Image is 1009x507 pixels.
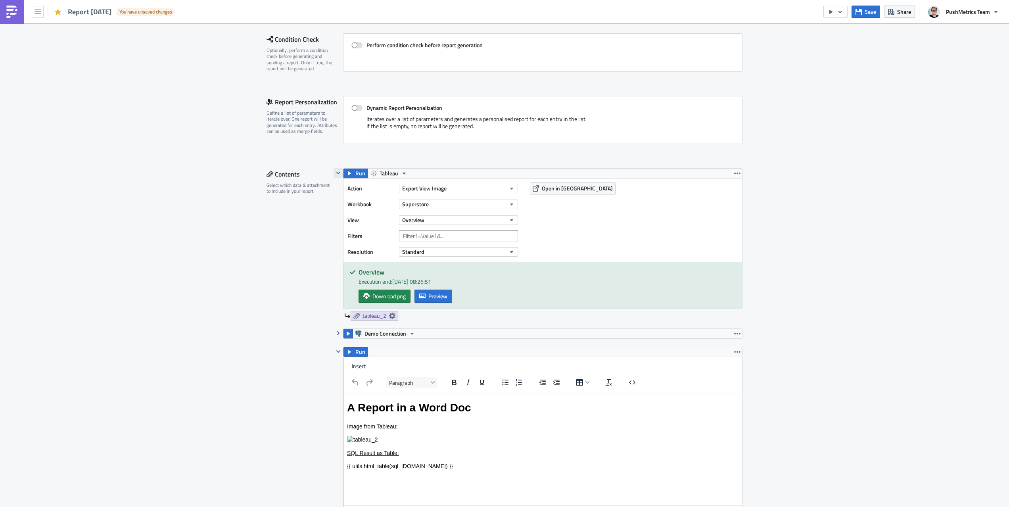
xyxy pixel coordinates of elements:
[402,248,424,256] span: Standard
[402,216,424,224] span: Overview
[334,347,343,356] button: Hide content
[386,377,437,388] button: Blocks
[347,214,395,226] label: View
[573,377,592,388] button: Table
[359,290,411,303] a: Download png
[461,377,475,388] button: Italic
[267,33,343,45] div: Condition Check
[353,329,418,338] button: Demo Connection
[347,246,395,258] label: Resolution
[363,377,376,388] button: Redo
[923,3,1003,21] button: PushMetrics Team
[267,182,334,194] div: Select which data & attachment to include in your report.
[267,96,343,108] div: Report Personalization
[512,377,526,388] button: Numbered list
[355,169,365,178] span: Run
[402,184,447,192] span: Export View Image
[355,347,365,357] span: Run
[399,230,518,242] input: Filter1=Value1&...
[530,182,616,194] button: Open in [GEOGRAPHIC_DATA]
[542,184,613,192] span: Open in [GEOGRAPHIC_DATA]
[475,377,489,388] button: Underline
[351,311,398,321] a: tableau_2
[625,377,639,388] button: Source code
[366,41,483,49] strong: Perform condition check before report generation
[347,198,395,210] label: Workbook
[119,9,172,15] span: You have unsaved changes
[372,292,406,300] span: Download png
[334,328,343,338] button: Hide content
[399,184,518,193] button: Export View Image
[602,377,616,388] button: Clear formatting
[366,104,442,112] strong: Dynamic Report Personalization
[897,8,911,16] span: Share
[347,182,395,194] label: Action
[399,200,518,209] button: Superstore
[414,290,452,303] button: Preview
[343,347,368,357] button: Run
[399,247,518,257] button: Standard
[349,377,362,388] button: Undo
[852,6,880,18] button: Save
[402,200,429,208] span: Superstore
[267,110,338,134] div: Define a list of parameters to iterate over. One report will be generated for each entry. Attribu...
[927,5,941,19] img: Avatar
[343,169,368,178] button: Run
[351,115,734,136] div: Iterates over a list of parameters and generates a personalised report for each entry in the list...
[884,6,915,18] button: Share
[399,215,518,225] button: Overview
[347,230,395,242] label: Filters
[368,169,410,178] button: Tableau
[946,8,990,16] span: PushMetrics Team
[334,168,343,178] button: Hide content
[447,377,461,388] button: Bold
[359,277,736,286] div: Execution end: [DATE] 08:26:51
[499,377,512,388] button: Bullet list
[352,362,366,370] span: Insert
[364,329,406,338] span: Demo Connection
[550,377,563,388] button: Increase indent
[865,8,876,16] span: Save
[380,169,398,178] span: Tableau
[267,168,334,180] div: Contents
[536,377,549,388] button: Decrease indent
[359,269,736,275] h5: Overview
[68,7,112,16] span: Report [DATE]
[344,392,742,505] iframe: Rich Text Area
[363,312,386,319] span: tableau_2
[6,6,18,18] img: PushMetrics
[389,378,428,386] span: Paragraph
[267,47,338,72] div: Optionally, perform a condition check before generating and sending a report. Only if true, the r...
[428,292,447,300] span: Preview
